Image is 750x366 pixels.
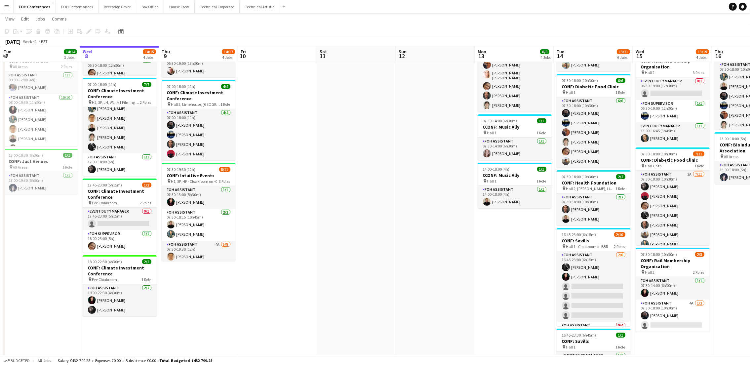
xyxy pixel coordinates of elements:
[557,84,631,90] h3: CONF: Diabetic Food Clinic
[562,333,596,338] span: 16:45-23:30 (6h45m)
[162,49,170,55] span: Thu
[9,153,43,158] span: 13:00-19:30 (6h30m)
[478,49,486,55] span: Mon
[63,165,72,170] span: 1 Role
[83,255,157,316] app-job-card: 18:00-22:30 (4h30m)2/2CONF: Climate Investment Conference Eve Cloakroom1 RoleFOH Assistant2/218:0...
[83,208,157,230] app-card-role: Event Duty Manager0/117:45-23:00 (5h15m)
[162,209,236,241] app-card-role: FOH Assistant2/207:30-18:15 (10h45m)[PERSON_NAME][PERSON_NAME]
[143,49,156,54] span: 14/15
[557,193,631,225] app-card-role: FOH Assistant2/207:30-18:00 (10h30m)[PERSON_NAME][PERSON_NAME]
[478,26,552,112] div: 07:30-18:00 (10h30m)5/5CCONF: Music Ally Hall 11 RoleFOH Assistant5/507:30-18:00 (10h30m)[PERSON_...
[5,38,20,45] div: [DATE]
[478,114,552,160] div: 07:30-14:00 (6h30m)1/1CCONF: Music Ally Hall 11 RoleFOH Assistant1/107:30-14:00 (6h30m)[PERSON_NAME]
[162,55,236,77] app-card-role: Event Duty Manager1/105:30-19:00 (13h30m)[PERSON_NAME]
[557,180,631,186] h3: CONF: Health Foundation
[140,200,151,205] span: 2 Roles
[399,49,407,55] span: Sun
[83,265,157,277] h3: CONF: Climate Investment Conference
[88,82,117,87] span: 07:00-18:00 (11h)
[221,102,230,107] span: 1 Role
[557,170,631,225] app-job-card: 07:30-18:00 (10h30m)2/2CONF: Health Foundation Hall 2, [PERSON_NAME], Limehouse1 RoleFOH Assistan...
[696,49,709,54] span: 13/19
[566,345,576,349] span: Hall 1
[478,163,552,208] app-job-card: 14:00-18:00 (4h)1/1CCONF: Music Ally Hall 11 RoleFOH Assistant1/114:00-18:00 (4h)[PERSON_NAME]
[64,49,77,54] span: 14/14
[83,78,157,176] div: 07:00-18:00 (11h)7/7CONF: Climate Investment Conference H2, SP, LH, WL (H1 Filming only)2 RolesFO...
[636,49,644,55] span: Wed
[636,58,710,70] h3: CONF: Rail Membership Organisation
[645,163,662,168] span: Hall 1, Stp
[616,78,625,83] span: 6/6
[636,277,710,300] app-card-role: FOH Assistant1/107:30-14:00 (6h30m)[PERSON_NAME]
[636,100,710,122] app-card-role: FOH Supervisor1/106:30-19:00 (12h30m)[PERSON_NAME]
[636,122,710,145] app-card-role: Event Duty Manager1/113:00-16:45 (3h45m)[PERSON_NAME]
[557,74,631,168] app-job-card: 07:30-18:00 (10h30m)6/6CONF: Diabetic Food Clinic Hall 11 RoleFOH Assistant6/607:30-18:00 (10h30m...
[83,179,157,253] app-job-card: 17:45-23:00 (5h15m)1/2CONF: Climate Investment Conference Eve Cloakroom2 RolesEvent Duty Manager0...
[88,259,122,264] span: 18:00-22:30 (4h30m)
[477,52,486,60] span: 13
[41,39,48,44] div: BST
[540,55,551,60] div: 4 Jobs
[566,186,616,191] span: Hall 2, [PERSON_NAME], Limehouse
[92,277,117,282] span: Eve Cloakroom
[92,100,140,105] span: H2, SP, LH, WL (H1 Filming only)
[636,157,710,163] h3: CONF: Diabetic Food Clinic
[4,172,78,194] app-card-role: FOH Assistant1/113:00-19:30 (6h30m)[PERSON_NAME]
[566,244,608,249] span: Hall 1 - Cloakroom in BBR
[221,84,230,89] span: 4/4
[616,345,625,349] span: 1 Role
[83,153,157,176] app-card-role: FOH Assistant1/112:00-18:00 (6h)[PERSON_NAME]
[557,228,631,326] app-job-card: 16:45-23:00 (6h15m)2/10CONF: Savills Hall 1 - Cloakroom in BBR2 RolesFOH Assistant2/616:45-23:00 ...
[162,90,236,102] h3: CONF: Climate Investment Conference
[635,52,644,60] span: 15
[195,0,240,13] button: Technical Corporate
[557,338,631,344] h3: CONF: Savills
[167,84,196,89] span: 07:00-18:00 (11h)
[636,248,710,332] app-job-card: 07:30-18:00 (10h30m)2/3CONF: Rail Membership Organisation Hall 22 RolesFOH Assistant1/107:30-14:0...
[219,179,230,184] span: 3 Roles
[566,90,576,95] span: Hall 1
[49,15,69,23] a: Comms
[636,147,710,245] div: 07:30-18:00 (10h30m)7/11CONF: Diabetic Food Clinic Hall 1, Stp1 RoleFOH Assistant2A7/1107:30-18:0...
[56,0,99,13] button: FOH Performances
[161,52,170,60] span: 9
[398,52,407,60] span: 12
[83,188,157,200] h3: CONF: Climate Investment Conference
[478,49,552,112] app-card-role: FOH Assistant5/507:30-18:00 (10h30m)[PERSON_NAME][PERSON_NAME] [PERSON_NAME][PERSON_NAME][PERSON_...
[162,173,236,179] h3: CONF: Intuitive Events
[483,118,517,123] span: 07:30-14:00 (6h30m)
[14,0,56,13] button: FOH Conferences
[241,49,246,55] span: Fri
[616,174,625,179] span: 2/2
[4,149,78,194] div: 13:00-19:30 (6h30m)1/1CONF: Just Venues All Areas1 RoleFOH Assistant1/113:00-19:30 (6h30m)[PERSON...
[562,232,596,237] span: 16:45-23:00 (6h15m)
[13,64,28,69] span: All Areas
[83,57,157,79] app-card-role: FOH Supervisor1/105:30-18:00 (12h30m)[PERSON_NAME]
[537,130,546,135] span: 1 Role
[478,186,552,208] app-card-role: FOH Assistant1/114:00-18:00 (4h)[PERSON_NAME]
[222,55,235,60] div: 4 Jobs
[222,49,235,54] span: 14/17
[720,136,747,141] span: 13:00-18:00 (5h)
[63,153,72,158] span: 1/1
[162,186,236,209] app-card-role: FOH Assistant1/107:30-13:00 (5h30m)[PERSON_NAME]
[616,90,625,95] span: 1 Role
[557,49,564,55] span: Tue
[616,186,625,191] span: 1 Role
[4,48,78,146] app-job-card: 08:00-19:30 (11h30m)11/11CONF: Just Venues All Areas2 RolesFOH Assistant1/108:00-12:00 (4h)[PERSO...
[21,16,29,22] span: Edit
[162,241,236,330] app-card-role: FOH Assistant4A5/807:30-19:30 (12h)[PERSON_NAME]
[537,167,546,172] span: 1/1
[695,252,704,257] span: 2/3
[636,300,710,332] app-card-role: FOH Assistant4A1/207:30-18:00 (10h30m)[PERSON_NAME]
[483,167,510,172] span: 14:00-18:00 (4h)
[83,83,157,153] app-card-role: FOH Assistant6/607:00-18:00 (11h)[PERSON_NAME][PERSON_NAME][PERSON_NAME][PERSON_NAME][PERSON_NAME...
[171,179,217,184] span: H1, SP, HF - Cloakroom on -0
[162,163,236,261] app-job-card: 07:30-19:30 (12h)8/11CONF: Intuitive Events H1, SP, HF - Cloakroom on -03 RolesFOH Assistant1/107...
[88,183,122,187] span: 17:45-23:00 (5h15m)
[83,230,157,253] app-card-role: FOH Supervisor1/118:00-23:00 (5h)[PERSON_NAME]
[83,284,157,316] app-card-role: FOH Assistant2/218:00-22:30 (4h30m)[PERSON_NAME][PERSON_NAME]
[240,0,280,13] button: Technical Artistic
